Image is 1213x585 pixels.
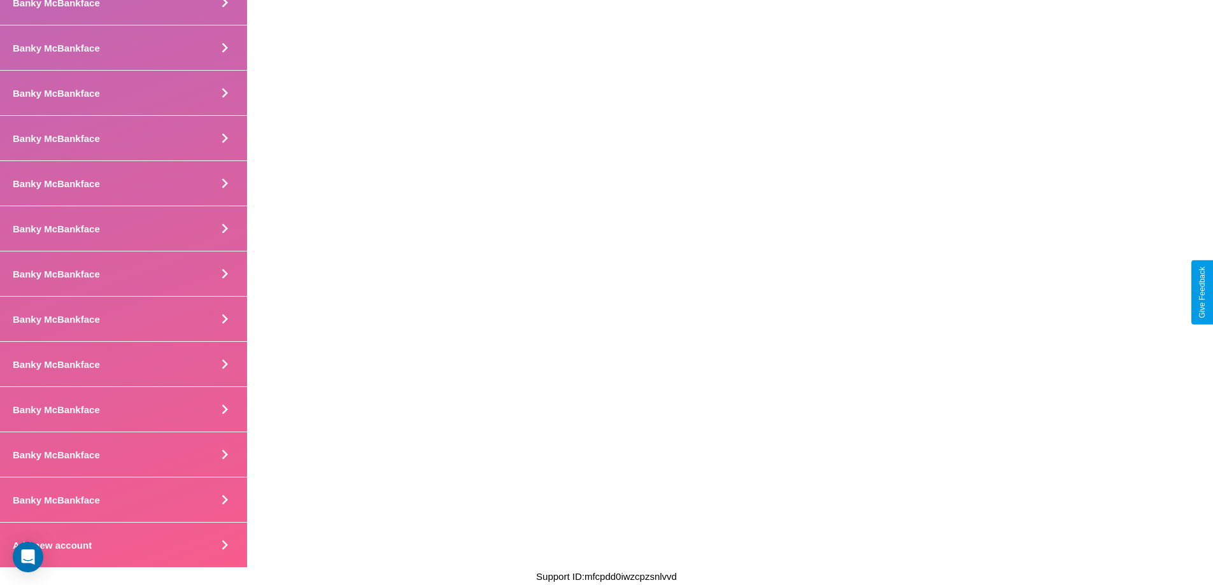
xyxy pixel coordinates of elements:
h4: Banky McBankface [13,269,100,279]
div: Give Feedback [1198,267,1207,318]
h4: Banky McBankface [13,404,100,415]
h4: Banky McBankface [13,43,100,53]
div: Open Intercom Messenger [13,542,43,572]
p: Support ID: mfcpdd0iwzcpzsnlvvd [536,568,677,585]
h4: Banky McBankface [13,314,100,325]
h4: Banky McBankface [13,359,100,370]
h4: Banky McBankface [13,178,100,189]
h4: Banky McBankface [13,88,100,99]
h4: Banky McBankface [13,449,100,460]
h4: Banky McBankface [13,223,100,234]
h4: Banky McBankface [13,133,100,144]
h4: Add new account [13,540,92,551]
h4: Banky McBankface [13,495,100,505]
